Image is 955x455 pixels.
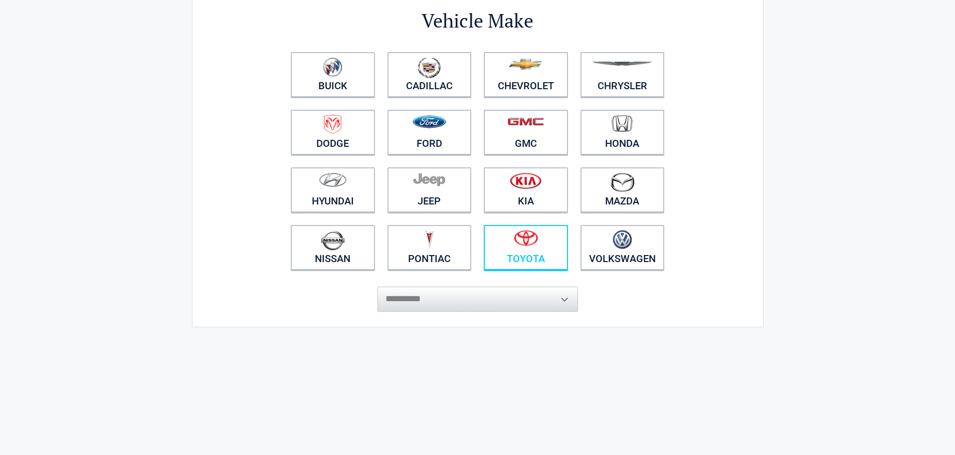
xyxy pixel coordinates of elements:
[424,230,434,249] img: pontiac
[388,52,472,97] a: Cadillac
[514,230,538,246] img: toyota
[509,59,542,70] img: chevrolet
[484,167,568,212] a: Kia
[418,57,441,78] img: cadillac
[319,172,347,187] img: hyundai
[581,52,665,97] a: Chrysler
[291,167,375,212] a: Hyundai
[291,110,375,155] a: Dodge
[291,225,375,270] a: Nissan
[484,225,568,270] a: Toyota
[413,172,445,186] img: jeep
[581,167,665,212] a: Mazda
[413,115,446,128] img: ford
[388,167,472,212] a: Jeep
[613,230,632,250] img: volkswagen
[610,172,635,192] img: mazda
[323,57,342,77] img: buick
[324,115,341,134] img: dodge
[321,230,345,251] img: nissan
[510,172,541,189] img: kia
[592,62,653,66] img: chrysler
[484,110,568,155] a: GMC
[388,225,472,270] a: Pontiac
[291,52,375,97] a: Buick
[581,110,665,155] a: Honda
[484,52,568,97] a: Chevrolet
[612,115,633,132] img: honda
[507,117,544,126] img: gmc
[581,225,665,270] a: Volkswagen
[388,110,472,155] a: Ford
[285,8,671,34] h2: Vehicle Make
